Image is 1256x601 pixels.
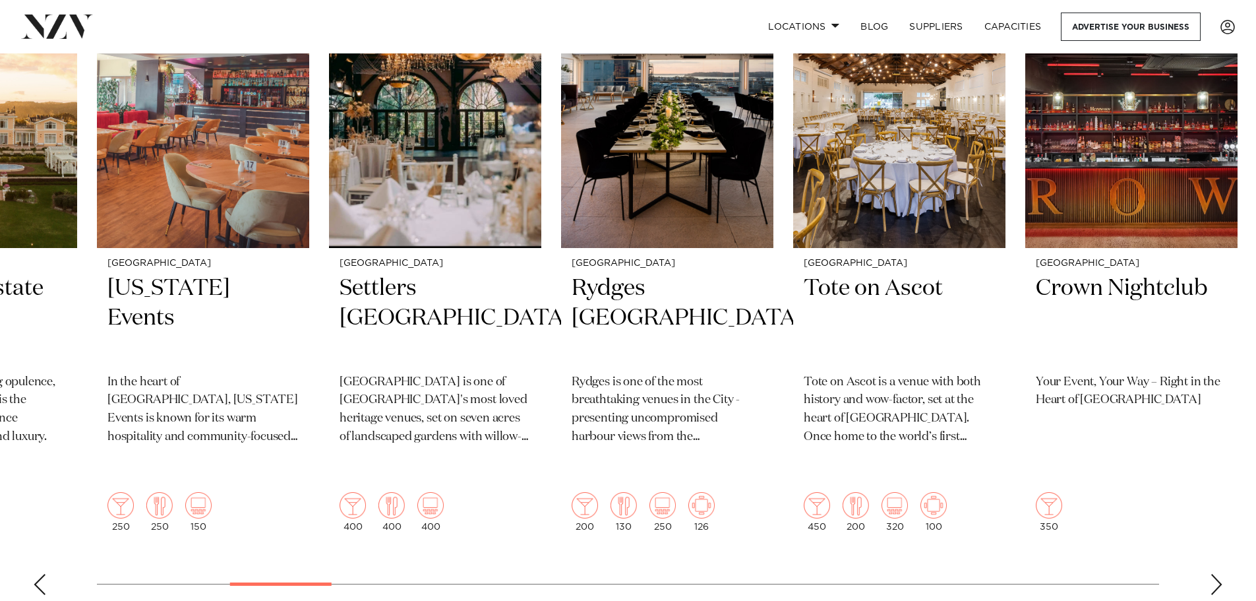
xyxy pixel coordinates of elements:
h2: Tote on Ascot [804,274,995,363]
a: BLOG [850,13,899,41]
h2: Crown Nightclub [1036,274,1227,363]
div: 250 [107,492,134,532]
img: dining.png [611,492,637,519]
div: 100 [920,492,947,532]
img: meeting.png [920,492,947,519]
img: meeting.png [688,492,715,519]
small: [GEOGRAPHIC_DATA] [340,259,531,269]
img: theatre.png [882,492,908,519]
div: 400 [417,492,444,532]
div: 350 [1036,492,1062,532]
div: 250 [146,492,173,532]
div: 200 [572,492,598,532]
small: [GEOGRAPHIC_DATA] [572,259,763,269]
img: nzv-logo.png [21,15,93,38]
h2: Rydges [GEOGRAPHIC_DATA] [572,274,763,363]
small: [GEOGRAPHIC_DATA] [1036,259,1227,269]
a: Locations [758,13,850,41]
div: 130 [611,492,637,532]
p: Tote on Ascot is a venue with both history and wow-factor, set at the heart of [GEOGRAPHIC_DATA].... [804,373,995,447]
img: cocktail.png [107,492,134,519]
h2: [US_STATE] Events [107,274,299,363]
div: 320 [882,492,908,532]
p: [GEOGRAPHIC_DATA] is one of [GEOGRAPHIC_DATA]'s most loved heritage venues, set on seven acres of... [340,373,531,447]
a: SUPPLIERS [899,13,973,41]
div: 250 [649,492,676,532]
img: cocktail.png [804,492,830,519]
div: 450 [804,492,830,532]
div: 126 [688,492,715,532]
div: 400 [378,492,405,532]
small: [GEOGRAPHIC_DATA] [804,259,995,269]
div: 200 [843,492,869,532]
img: theatre.png [185,492,212,519]
img: cocktail.png [572,492,598,519]
p: Rydges is one of the most breathtaking venues in the City - presenting uncompromised harbour view... [572,373,763,447]
img: dining.png [378,492,405,519]
a: Advertise your business [1061,13,1201,41]
a: Capacities [974,13,1052,41]
p: In the heart of [GEOGRAPHIC_DATA], [US_STATE] Events is known for its warm hospitality and commun... [107,373,299,447]
img: theatre.png [417,492,444,519]
h2: Settlers [GEOGRAPHIC_DATA] [340,274,531,363]
img: theatre.png [649,492,676,519]
div: 400 [340,492,366,532]
img: dining.png [843,492,869,519]
img: dining.png [146,492,173,519]
div: 150 [185,492,212,532]
small: [GEOGRAPHIC_DATA] [107,259,299,269]
p: Your Event, Your Way – Right in the Heart of [GEOGRAPHIC_DATA] [1036,373,1227,410]
img: cocktail.png [340,492,366,519]
img: cocktail.png [1036,492,1062,519]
